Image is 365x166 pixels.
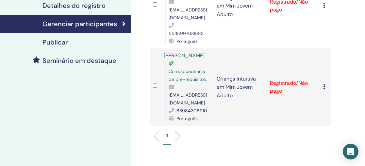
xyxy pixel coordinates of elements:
font: Seminário em destaque [42,56,116,65]
font: Gerenciar participantes [42,20,117,28]
font: Detalhes do registro [42,1,106,10]
font: Correspondência de pré-requisitos [169,68,206,82]
font: [EMAIL_ADDRESS][DOMAIN_NAME] [169,7,207,21]
font: Português [176,38,198,44]
font: 63984308910 [176,108,207,114]
font: Publicar [42,38,68,46]
div: Abra o Intercom Messenger [343,144,358,159]
font: 5535997631583 [169,30,204,36]
font: Português [176,116,198,121]
font: Criança Intuitiva em Mim Jovem Adulto [217,75,256,99]
a: [PERSON_NAME] [164,52,205,59]
font: 1 [166,133,168,138]
font: [EMAIL_ADDRESS][DOMAIN_NAME] [169,92,207,106]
